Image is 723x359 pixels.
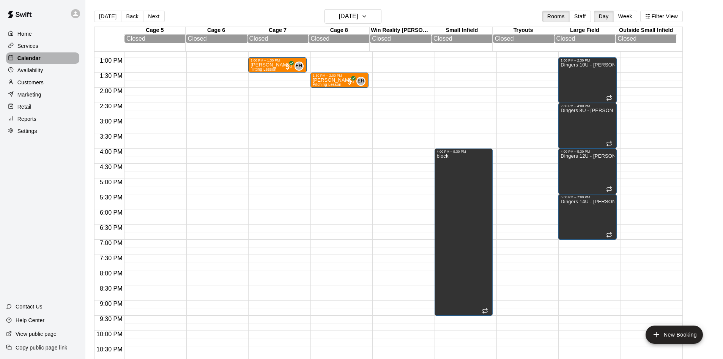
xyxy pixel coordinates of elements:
span: 3:30 PM [98,133,124,140]
div: Win Reality [PERSON_NAME] [370,27,431,34]
span: 9:30 PM [98,316,124,322]
div: Closed [188,35,245,42]
div: Cage 5 [124,27,186,34]
span: 2:00 PM [98,88,124,94]
button: [DATE] [94,11,121,22]
p: Contact Us [16,303,43,310]
div: Tryouts [493,27,554,34]
p: View public page [16,330,57,338]
span: 1:30 PM [98,73,124,79]
div: 2:30 PM – 4:00 PM: Dingers 8U - Doty [558,103,616,149]
p: Retail [17,103,32,111]
span: 9:00 PM [98,300,124,307]
span: Recurring event [606,232,612,238]
div: Closed [372,35,429,42]
span: Eric Harrington [359,77,365,86]
span: 4:00 PM [98,149,124,155]
div: Large Field [554,27,616,34]
span: EH [358,77,364,85]
div: Cage 6 [186,27,247,34]
span: All customers have paid [284,63,291,71]
div: 1:00 PM – 1:30 PM: Hitting Lesson [248,57,306,73]
span: 5:30 PM [98,194,124,201]
div: Cage 7 [247,27,309,34]
div: Outside Small Infield [615,27,677,34]
div: Closed [249,35,306,42]
p: Help Center [16,316,44,324]
button: Filter View [640,11,683,22]
div: 5:30 PM – 7:00 PM [561,195,614,199]
div: 5:30 PM – 7:00 PM: Dingers 14U - Russo [558,194,616,240]
div: Services [6,40,79,52]
p: Marketing [17,91,41,98]
p: Home [17,30,32,38]
span: 8:00 PM [98,270,124,277]
a: Availability [6,65,79,76]
span: 6:30 PM [98,225,124,231]
span: 7:00 PM [98,240,124,246]
button: add [646,326,703,344]
span: 7:30 PM [98,255,124,261]
span: 1:00 PM [98,57,124,64]
div: 4:00 PM – 5:30 PM [561,150,614,153]
span: Hitting Lesson [250,67,276,71]
a: Reports [6,113,79,125]
div: Retail [6,101,79,112]
div: 1:30 PM – 2:00 PM [313,74,366,77]
p: Customers [17,79,44,86]
div: Small Infield [431,27,493,34]
span: Recurring event [606,186,612,192]
div: 1:00 PM – 1:30 PM [250,59,304,62]
span: All customers have paid [346,78,353,86]
span: Eric Harrington [298,62,304,71]
button: Week [613,11,637,22]
button: Day [594,11,614,22]
div: Closed [310,35,367,42]
div: Closed [617,35,674,42]
span: 6:00 PM [98,209,124,216]
p: Copy public page link [16,344,67,351]
span: 5:00 PM [98,179,124,185]
div: 1:00 PM – 2:30 PM [561,59,614,62]
div: Closed [126,35,183,42]
span: 4:30 PM [98,164,124,170]
a: Marketing [6,89,79,100]
div: 4:00 PM – 9:30 PM [437,150,490,153]
span: 10:00 PM [95,331,124,337]
button: Staff [569,11,591,22]
a: Calendar [6,52,79,64]
p: Reports [17,115,36,123]
span: Pitching Lesson [313,82,342,87]
div: 4:00 PM – 9:30 PM: block [435,149,493,316]
button: Rooms [542,11,570,22]
button: [DATE] [324,9,381,24]
a: Home [6,28,79,40]
div: 1:00 PM – 2:30 PM: Dingers 10U - Wilmot [558,57,616,103]
p: Calendar [17,54,41,62]
h6: [DATE] [339,11,358,22]
p: Settings [17,127,37,135]
span: EH [296,62,302,70]
div: 2:30 PM – 4:00 PM [561,104,614,108]
p: Availability [17,66,43,74]
a: Settings [6,125,79,137]
a: Customers [6,77,79,88]
span: 10:30 PM [95,346,124,353]
span: Recurring event [606,95,612,101]
div: 4:00 PM – 5:30 PM: Dingers 12U - ONeill [558,149,616,194]
span: 3:00 PM [98,118,124,125]
button: Back [121,11,143,22]
span: 2:30 PM [98,103,124,109]
div: 1:30 PM – 2:00 PM: Pitching Lesson [310,73,369,88]
span: 8:30 PM [98,285,124,292]
span: Recurring event [482,308,488,314]
div: Closed [556,35,613,42]
div: Cage 8 [308,27,370,34]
